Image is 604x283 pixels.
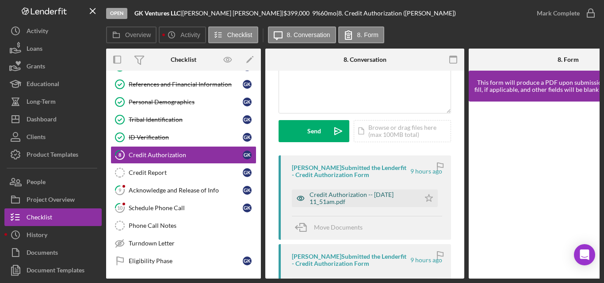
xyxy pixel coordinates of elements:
button: 8. Form [338,26,384,43]
div: Personal Demographics [129,98,243,106]
div: Schedule Phone Call [129,204,243,211]
button: Product Templates [4,146,102,163]
div: Open Intercom Messenger [574,244,595,265]
div: Product Templates [27,146,78,166]
label: Activity [180,31,200,38]
div: People [27,173,46,193]
tspan: 8 [119,152,121,158]
div: ID Verification [129,134,243,141]
div: G K [243,257,252,265]
div: [PERSON_NAME] Submitted the Lenderfit - Credit Authorization Form [292,253,409,267]
div: Tribal Identification [129,116,243,123]
label: 8. Form [357,31,378,38]
a: 10Schedule Phone CallGK [111,199,256,217]
div: G K [243,115,252,124]
a: Personal DemographicsGK [111,93,256,111]
tspan: 9 [119,187,122,193]
button: Checklist [208,26,258,43]
time: 2025-09-17 15:46 [410,257,442,264]
div: [PERSON_NAME] [PERSON_NAME] | [182,10,283,17]
a: Tribal IdentificationGK [111,111,256,128]
div: Checklist [171,56,196,63]
div: 8. Form [558,56,579,63]
div: G K [243,186,252,195]
div: References and Financial Information [129,81,243,88]
button: History [4,226,102,244]
div: | [134,10,182,17]
div: Open [106,8,127,19]
div: [PERSON_NAME] Submitted the Lenderfit - Credit Authorization Form [292,164,409,178]
div: 8. Conversation [344,56,386,63]
div: Phone Call Notes [129,222,256,229]
div: G K [243,168,252,177]
a: Credit ReportGK [111,164,256,181]
div: G K [243,151,252,159]
div: G K [243,98,252,106]
a: Eligibility PhaseGK [111,252,256,270]
label: Overview [125,31,151,38]
a: ID VerificationGK [111,128,256,146]
button: Send [279,120,349,142]
div: Mark Complete [537,4,580,22]
span: $399,000 [283,9,310,17]
div: Document Templates [27,261,84,281]
b: GK Ventures LLC [134,9,180,17]
button: Activity [159,26,206,43]
div: Checklist [27,208,52,228]
div: Eligibility Phase [129,257,243,264]
button: Checklist [4,208,102,226]
a: Phone Call Notes [111,217,256,234]
button: Move Documents [292,216,371,238]
a: References and Financial InformationGK [111,75,256,93]
div: Credit Authorization -- [DATE] 11_51am.pdf [310,191,416,205]
label: Checklist [227,31,252,38]
button: 8. Conversation [268,26,336,43]
button: Overview [106,26,157,43]
div: Acknowledge and Release of Info [129,187,243,194]
div: Credit Authorization [129,151,243,158]
div: Project Overview [27,191,75,211]
label: 8. Conversation [287,31,330,38]
button: Document Templates [4,261,102,279]
div: | 8. Credit Authorization ([PERSON_NAME]) [336,10,456,17]
div: Turndown Letter [129,240,256,247]
button: Credit Authorization -- [DATE] 11_51am.pdf [292,189,438,207]
button: Project Overview [4,191,102,208]
div: G K [243,204,252,212]
tspan: 10 [117,205,123,211]
a: Documents [4,244,102,261]
div: Credit Report [129,169,243,176]
div: History [27,226,47,246]
button: People [4,173,102,191]
time: 2025-09-17 15:51 [410,168,442,175]
a: 9Acknowledge and Release of InfoGK [111,181,256,199]
div: Documents [27,244,58,264]
a: 8Credit AuthorizationGK [111,146,256,164]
